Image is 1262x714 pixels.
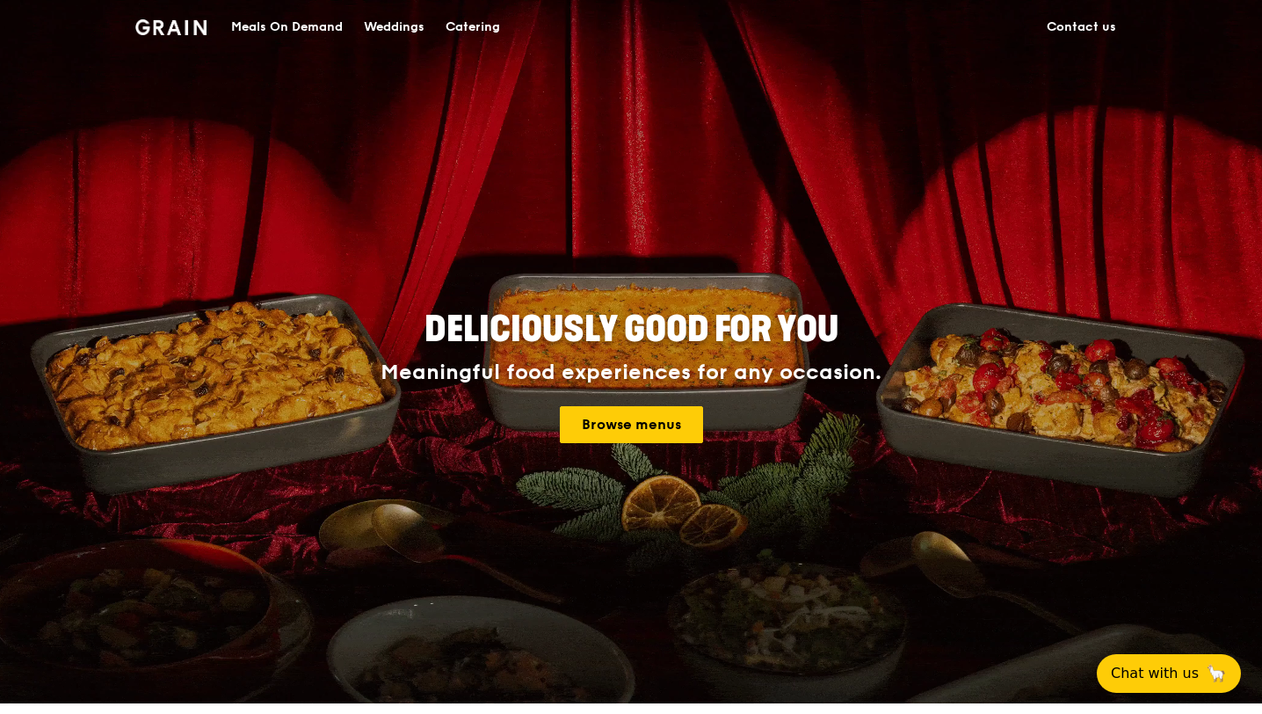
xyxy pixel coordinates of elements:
a: Browse menus [560,406,703,443]
a: Catering [435,1,511,54]
button: Chat with us🦙 [1097,654,1241,693]
div: Meals On Demand [231,1,343,54]
span: Deliciously good for you [424,309,838,351]
a: Weddings [353,1,435,54]
div: Catering [446,1,500,54]
span: 🦙 [1206,663,1227,684]
div: Meaningful food experiences for any occasion. [315,361,947,385]
img: Grain [135,19,207,35]
span: Chat with us [1111,663,1199,684]
div: Weddings [364,1,424,54]
a: Contact us [1036,1,1127,54]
